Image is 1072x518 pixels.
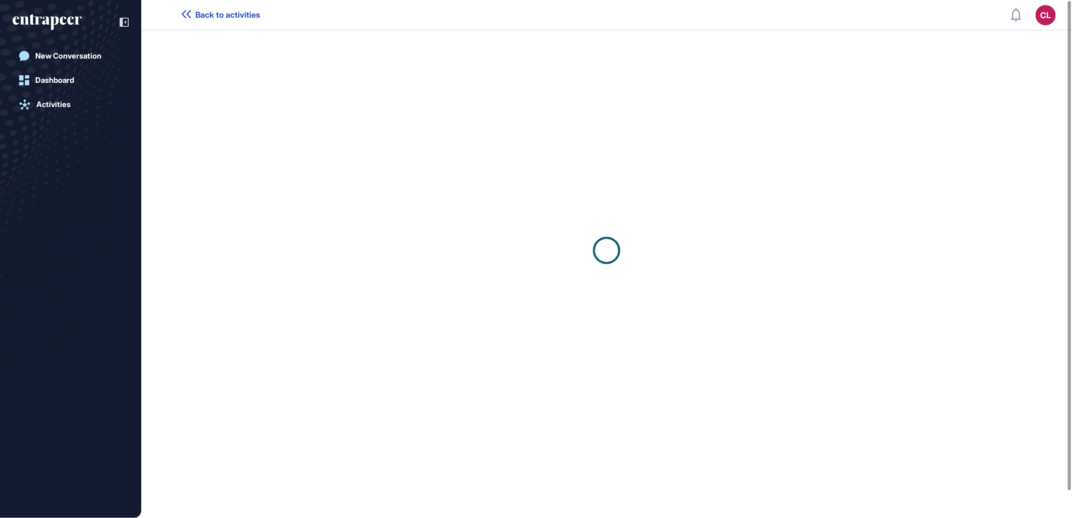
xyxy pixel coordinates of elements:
a: Back to activities [182,10,260,20]
div: New Conversation [35,51,101,61]
div: Activities [36,100,71,109]
div: Dashboard [35,76,74,85]
a: Activities [13,94,129,115]
button: CL [1036,5,1056,25]
a: Dashboard [13,70,129,90]
a: New Conversation [13,46,129,66]
div: entrapeer-logo [13,14,82,30]
span: Back to activities [195,10,260,20]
